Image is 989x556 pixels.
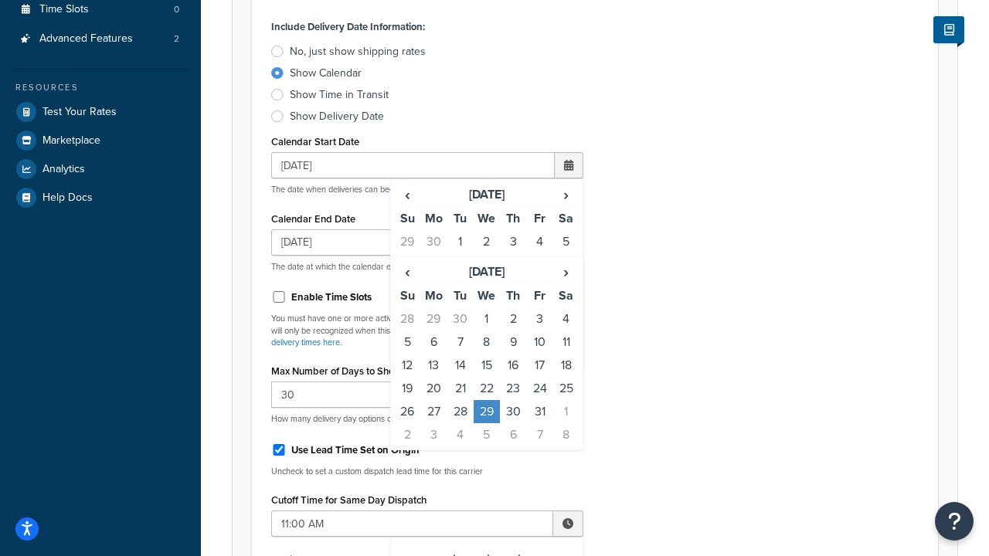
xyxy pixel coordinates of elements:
[394,400,420,423] td: 26
[290,87,389,103] div: Show Time in Transit
[394,230,420,253] td: 29
[12,127,189,154] a: Marketplace
[935,502,974,541] button: Open Resource Center
[420,423,447,446] td: 3
[474,283,500,307] th: We
[271,466,583,477] p: Uncheck to set a custom dispatch lead time for this carrier
[420,400,447,423] td: 27
[526,283,552,307] th: Fr
[174,32,179,46] span: 2
[474,423,500,446] td: 5
[271,494,427,506] label: Cutoff Time for Same Day Dispatch
[271,184,583,195] p: The date when deliveries can begin. Leave empty for all dates from [DATE]
[420,183,552,207] th: [DATE]
[271,413,583,425] p: How many delivery day options do you wish to show the customer
[474,230,500,253] td: 2
[553,207,579,231] th: Sa
[271,16,425,38] label: Include Delivery Date Information:
[554,184,579,205] span: ›
[526,354,552,377] td: 17
[291,443,420,457] label: Use Lead Time Set on Origin
[447,230,474,253] td: 1
[271,365,402,377] label: Max Number of Days to Show
[474,354,500,377] td: 15
[474,307,500,331] td: 1
[12,155,189,183] a: Analytics
[420,230,447,253] td: 30
[394,253,420,276] td: 6
[420,260,552,284] th: [DATE]
[447,207,474,231] th: Tu
[500,331,526,354] td: 9
[500,253,526,276] td: 10
[394,283,420,307] th: Su
[500,307,526,331] td: 2
[553,283,579,307] th: Sa
[447,307,474,331] td: 30
[500,423,526,446] td: 6
[500,400,526,423] td: 30
[447,354,474,377] td: 14
[420,207,447,231] th: Mo
[42,163,85,176] span: Analytics
[12,25,189,53] li: Advanced Features
[553,331,579,354] td: 11
[474,377,500,400] td: 22
[500,377,526,400] td: 23
[526,377,552,400] td: 24
[12,81,189,94] div: Resources
[394,377,420,400] td: 19
[271,313,583,348] p: You must have one or more active Time Slots applied to this carrier. Time slot settings will only...
[447,400,474,423] td: 28
[12,98,189,126] a: Test Your Rates
[39,32,133,46] span: Advanced Features
[420,354,447,377] td: 13
[526,230,552,253] td: 4
[271,261,583,273] p: The date at which the calendar ends. Leave empty for all dates
[271,213,355,225] label: Calendar End Date
[39,3,89,16] span: Time Slots
[420,307,447,331] td: 29
[42,106,117,119] span: Test Your Rates
[526,400,552,423] td: 31
[42,134,100,147] span: Marketplace
[290,66,362,81] div: Show Calendar
[447,331,474,354] td: 7
[474,400,500,423] td: 29
[290,109,384,124] div: Show Delivery Date
[447,253,474,276] td: 8
[12,184,189,212] a: Help Docs
[553,400,579,423] td: 1
[394,331,420,354] td: 5
[395,184,420,205] span: ‹
[526,253,552,276] td: 11
[447,283,474,307] th: Tu
[500,207,526,231] th: Th
[553,307,579,331] td: 4
[553,230,579,253] td: 5
[420,331,447,354] td: 6
[12,25,189,53] a: Advanced Features2
[420,377,447,400] td: 20
[395,261,420,283] span: ‹
[526,423,552,446] td: 7
[553,253,579,276] td: 12
[554,261,579,283] span: ›
[474,253,500,276] td: 9
[500,354,526,377] td: 16
[271,324,566,348] a: Set available days and pickup or delivery times here.
[526,207,552,231] th: Fr
[526,307,552,331] td: 3
[500,283,526,307] th: Th
[420,283,447,307] th: Mo
[394,307,420,331] td: 28
[290,44,426,59] div: No, just show shipping rates
[394,423,420,446] td: 2
[474,207,500,231] th: We
[500,230,526,253] td: 3
[526,331,552,354] td: 10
